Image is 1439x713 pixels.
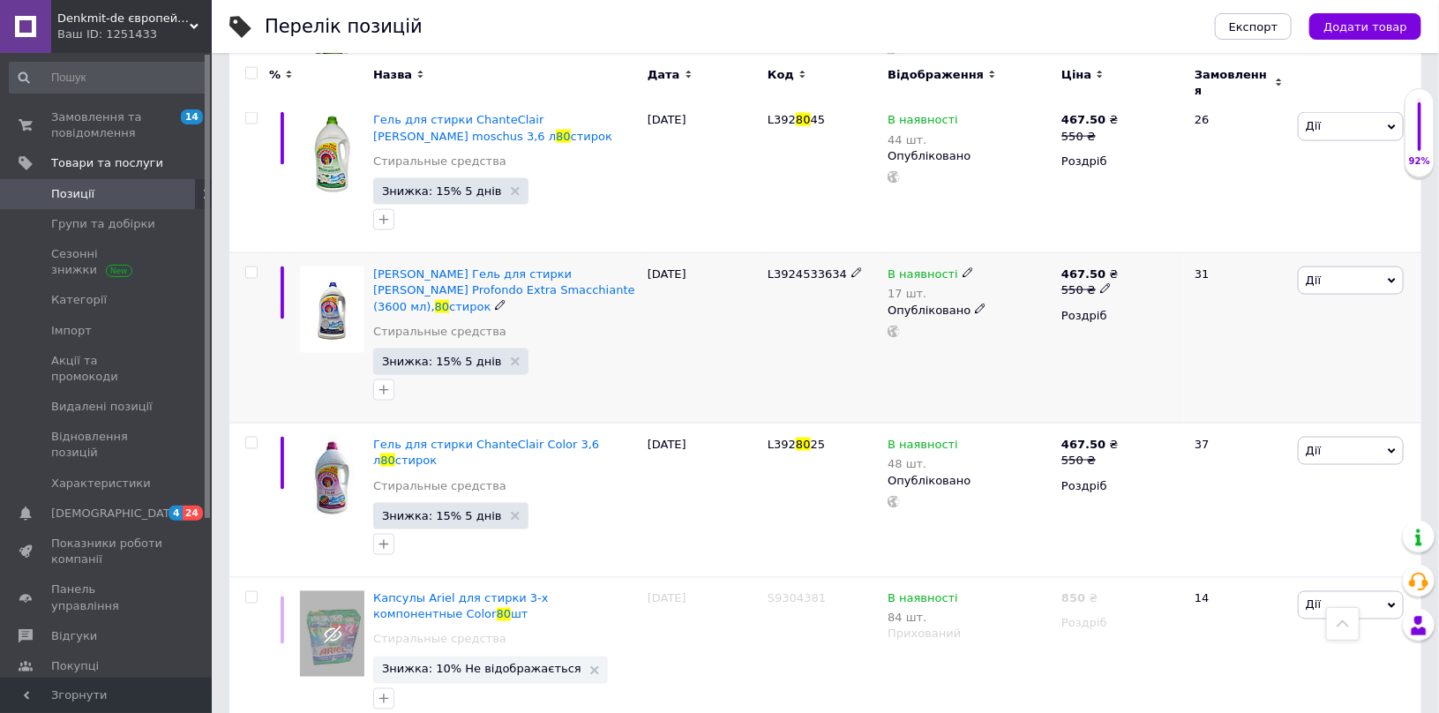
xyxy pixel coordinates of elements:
div: 17 шт. [888,287,974,300]
span: Знижка: 15% 5 днів [382,356,502,367]
span: 24 [183,506,203,521]
div: Роздріб [1061,308,1180,324]
span: Замовлення [1195,66,1270,98]
div: Роздріб [1061,478,1180,494]
div: 550 ₴ [1061,129,1118,145]
div: 48 шт. [888,457,958,470]
span: Гель для стирки ChanteClair [PERSON_NAME] moschus 3,6 л [373,113,556,142]
div: 37 [1184,424,1293,578]
span: % [269,66,281,82]
span: 80 [796,438,811,451]
span: Замовлення та повідомлення [51,109,163,141]
a: Стиральные средства [373,632,506,648]
div: 92% [1405,155,1434,168]
div: ₴ [1061,112,1118,128]
span: Відображення [888,66,984,82]
span: 80 [796,113,811,126]
span: В наявності [888,113,958,131]
button: Експорт [1215,13,1293,40]
b: 467.50 [1061,438,1105,451]
span: S9304381 [768,592,826,605]
span: Акції та промокоди [51,353,163,385]
span: Дата [648,66,680,82]
b: 850 [1061,592,1085,605]
img: Гель для стирки ChanteClair Weisser moschus 3,6 л 80 стирок [300,112,364,198]
div: 550 ₴ [1061,282,1118,298]
span: Відновлення позицій [51,429,163,461]
span: 14 [181,109,203,124]
div: [DATE] [643,253,763,424]
a: Стиральные средства [373,478,506,494]
span: Дії [1306,119,1321,132]
div: ₴ [1061,266,1118,282]
a: [PERSON_NAME] Гель для стирки [PERSON_NAME] Profondo Extra Smacchiante (3600 мл),80стирок [373,267,635,312]
span: стирок [395,454,437,467]
span: Видалені позиції [51,399,153,415]
a: Гель для стирки ChanteClair [PERSON_NAME] moschus 3,6 л80стирок [373,113,612,142]
span: Категорії [51,292,107,308]
span: Знижка: 15% 5 днів [382,185,502,197]
div: ₴ [1061,437,1118,453]
span: В наявності [888,267,958,286]
input: Пошук [9,62,208,94]
span: Показники роботи компанії [51,536,163,567]
span: В наявності [888,592,958,611]
span: L3924533634 [768,267,847,281]
img: Гель для стирки ChanteClair Color 3,6 л 80 стирок [300,437,364,522]
span: Групи та добірки [51,216,155,232]
span: 4 [169,506,183,521]
div: [DATE] [643,99,763,253]
div: Роздріб [1061,154,1180,169]
span: 45 [811,113,826,126]
span: 80 [556,130,571,143]
span: Дії [1306,274,1321,287]
span: 80 [497,608,512,621]
span: Капсулы Ariel для стирки 3-х компонентные Color [373,592,549,621]
span: Denkmit-de європейська якість! [57,11,190,26]
div: 550 ₴ [1061,453,1118,469]
div: Опубліковано [888,473,1053,489]
div: [DATE] [643,424,763,578]
b: 467.50 [1061,267,1105,281]
span: Знижка: 10% Не відображається [382,664,581,675]
span: Експорт [1229,20,1278,34]
b: 467.50 [1061,113,1105,126]
a: Гель для стирки ChanteClair Color 3,6 л80стирок [373,438,599,467]
span: Ціна [1061,66,1091,82]
span: Назва [373,66,412,82]
div: Опубліковано [888,148,1053,164]
img: Chante Clair Гель для стирки Pulito Profondo Extra Smacchiante (3600 мл), 80 стирок [300,266,364,352]
span: стирок [571,130,612,143]
div: 31 [1184,253,1293,424]
a: Стиральные средства [373,324,506,340]
span: Сезонні знижки [51,246,163,278]
span: Характеристики [51,476,151,492]
div: Ваш ID: 1251433 [57,26,212,42]
span: Гель для стирки ChanteClair Color 3,6 л [373,438,599,467]
span: [DEMOGRAPHIC_DATA] [51,506,182,522]
div: Перелік позицій [265,18,423,36]
span: Знижка: 15% 5 днів [382,510,502,522]
span: [PERSON_NAME] Гель для стирки [PERSON_NAME] Profondo Extra Smacchiante (3600 мл), [373,267,635,312]
span: 25 [811,438,826,451]
span: Код [768,66,794,82]
span: В наявності [888,438,958,456]
span: Покупці [51,658,99,674]
span: стирок [449,300,491,313]
span: Відгуки [51,628,97,644]
div: Роздріб [1061,616,1180,632]
span: L392 [768,113,796,126]
span: Додати товар [1323,20,1407,34]
img: Капсулы Ariel для стирки 3-х компонентные Color 80 шт [300,591,364,677]
span: Позиції [51,186,94,202]
button: Додати товар [1309,13,1421,40]
span: 80 [380,454,395,467]
div: 26 [1184,99,1293,253]
span: Дії [1306,444,1321,457]
a: Стиральные средства [373,154,506,169]
div: 44 шт. [888,133,958,146]
span: Дії [1306,598,1321,612]
span: Товари та послуги [51,155,163,171]
span: L392 [768,438,796,451]
span: Панель управління [51,582,163,613]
